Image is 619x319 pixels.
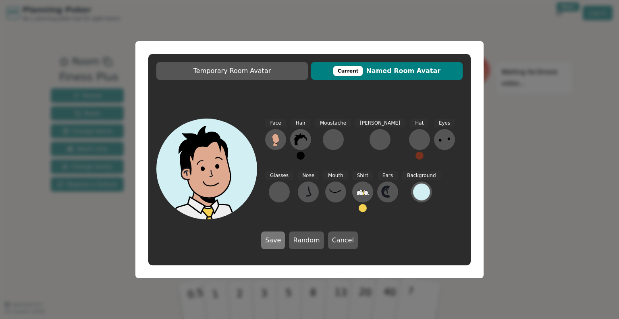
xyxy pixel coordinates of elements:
[311,62,463,80] button: CurrentNamed Room Avatar
[323,171,348,180] span: Mouth
[265,119,286,128] span: Face
[378,171,398,180] span: Ears
[261,231,285,249] button: Save
[297,171,319,180] span: Nose
[315,119,351,128] span: Moustache
[156,62,308,80] button: Temporary Room Avatar
[333,66,363,76] div: This avatar will be displayed in dedicated rooms
[291,119,311,128] span: Hair
[289,231,324,249] button: Random
[328,231,358,249] button: Cancel
[410,119,428,128] span: Hat
[355,119,405,128] span: [PERSON_NAME]
[265,171,293,180] span: Glasses
[352,171,373,180] span: Shirt
[160,66,304,76] span: Temporary Room Avatar
[402,171,441,180] span: Background
[434,119,455,128] span: Eyes
[315,66,459,76] span: Named Room Avatar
